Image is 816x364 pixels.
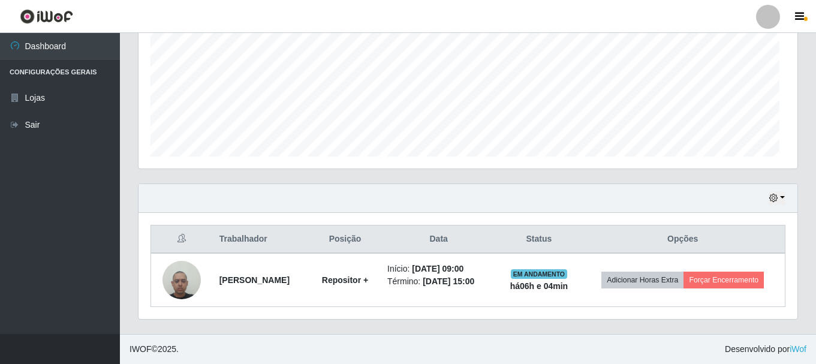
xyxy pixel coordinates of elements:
li: Início: [387,263,490,275]
th: Trabalhador [212,225,310,254]
button: Adicionar Horas Extra [601,272,683,288]
strong: há 06 h e 04 min [510,281,568,291]
strong: Repositor + [322,275,368,285]
img: 1693507860054.jpeg [162,254,201,305]
time: [DATE] 09:00 [412,264,463,273]
button: Forçar Encerramento [683,272,764,288]
time: [DATE] 15:00 [423,276,474,286]
li: Término: [387,275,490,288]
span: EM ANDAMENTO [511,269,568,279]
th: Opções [580,225,785,254]
span: IWOF [130,344,152,354]
th: Posição [310,225,380,254]
span: Desenvolvido por [725,343,806,356]
img: CoreUI Logo [20,9,73,24]
th: Data [380,225,497,254]
th: Status [497,225,580,254]
strong: [PERSON_NAME] [219,275,290,285]
span: © 2025 . [130,343,179,356]
a: iWof [790,344,806,354]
